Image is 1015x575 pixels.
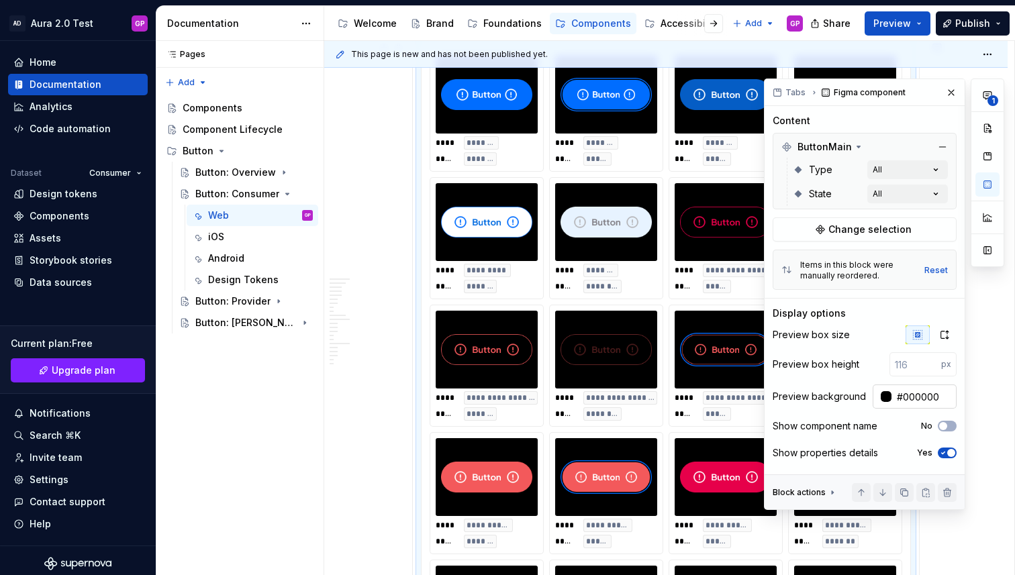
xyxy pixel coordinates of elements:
div: Page tree [161,97,318,333]
div: Welcome [354,17,397,30]
span: Add [745,18,762,29]
div: Web [208,209,229,222]
a: Welcome [332,13,402,34]
button: ADAura 2.0 TestGP [3,9,153,38]
div: Dataset [11,168,42,178]
button: Publish [936,11,1010,36]
a: Settings [8,469,148,490]
a: Button: Consumer [174,183,318,205]
div: Design tokens [30,187,97,201]
span: Add [178,77,195,88]
div: Android [208,252,244,265]
div: GP [305,209,311,222]
span: Preview [873,17,911,30]
span: Share [823,17,851,30]
div: Button: Consumer [195,187,279,201]
div: Button: Provider [195,295,271,308]
button: Help [8,513,148,535]
div: Brand [426,17,454,30]
div: Button [161,140,318,162]
div: Button [183,144,213,158]
a: Design tokens [8,183,148,205]
div: Notifications [30,407,91,420]
div: iOS [208,230,224,244]
a: Storybook stories [8,250,148,271]
button: Add [161,73,211,92]
div: Design Tokens [208,273,279,286]
span: This page is new and has not been published yet. [351,49,548,60]
div: Pages [161,49,205,60]
div: Code automation [30,122,111,136]
button: Search ⌘K [8,425,148,446]
a: Data sources [8,272,148,293]
a: Documentation [8,74,148,95]
div: Home [30,56,56,69]
div: Components [30,209,89,223]
div: Storybook stories [30,254,112,267]
button: Consumer [83,164,148,182]
a: Brand [405,13,459,34]
a: Analytics [8,96,148,117]
div: Help [30,517,51,531]
span: Publish [955,17,990,30]
div: Aura 2.0 Test [31,17,93,30]
div: AD [9,15,26,32]
div: Button: [PERSON_NAME] [195,316,297,329]
a: Button: [PERSON_NAME] [174,312,318,333]
button: Share [804,11,859,36]
a: WebGP [187,205,318,226]
div: Documentation [167,17,294,30]
div: Assets [30,231,61,245]
a: Components [550,13,636,34]
div: Documentation [30,78,101,91]
button: Upgrade plan [11,358,145,382]
div: Analytics [30,100,72,113]
div: Search ⌘K [30,429,81,442]
a: Code automation [8,118,148,140]
a: Button: Provider [174,291,318,312]
a: iOS [187,226,318,248]
button: Preview [865,11,930,36]
a: Button: Overview [174,162,318,183]
a: Invite team [8,447,148,468]
a: Accessibility [639,13,725,34]
span: Upgrade plan [52,364,115,377]
button: Add [728,14,779,33]
div: Settings [30,473,68,486]
a: Android [187,248,318,269]
a: Home [8,52,148,73]
div: Current plan : Free [11,337,145,350]
a: Components [161,97,318,119]
div: GP [790,18,800,29]
a: Foundations [462,13,547,34]
svg: Supernova Logo [44,557,111,570]
a: Components [8,205,148,227]
div: Foundations [483,17,542,30]
a: Component Lifecycle [161,119,318,140]
a: Assets [8,227,148,249]
div: Accessibility [661,17,720,30]
div: Components [183,101,242,115]
div: Page tree [332,10,726,37]
div: GP [135,18,145,29]
button: Notifications [8,403,148,424]
div: Components [571,17,631,30]
div: Contact support [30,495,105,509]
div: Button: Overview [195,166,276,179]
button: Contact support [8,491,148,513]
a: Design Tokens [187,269,318,291]
div: Component Lifecycle [183,123,283,136]
div: Invite team [30,451,82,464]
span: Consumer [89,168,131,178]
div: Data sources [30,276,92,289]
